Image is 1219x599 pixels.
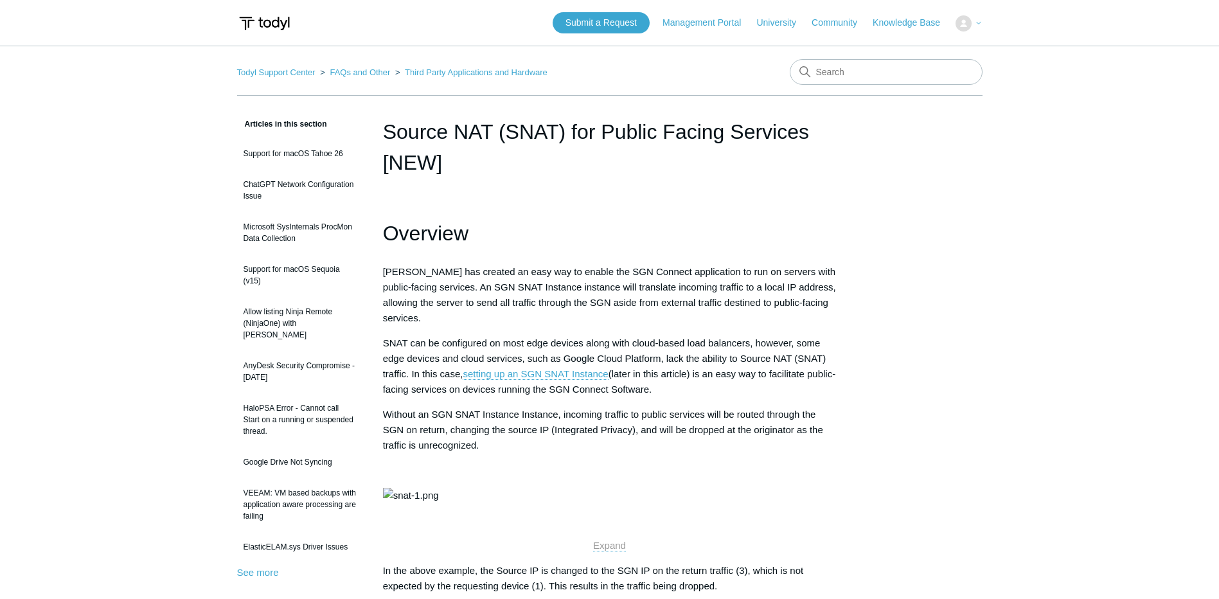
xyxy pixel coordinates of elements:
a: Todyl Support Center [237,67,316,77]
a: ElasticELAM.sys Driver Issues [237,535,364,559]
span: Articles in this section [237,120,327,129]
li: FAQs and Other [317,67,393,77]
li: Todyl Support Center [237,67,318,77]
h1: Source NAT (SNAT) for Public Facing Services [NEW] [383,116,837,178]
a: setting up an SGN SNAT Instance [463,368,608,380]
a: Google Drive Not Syncing [237,450,364,474]
a: VEEAM: VM based backups with application aware processing are failing [237,481,364,528]
img: snat-1.png [383,488,439,503]
a: Management Portal [663,16,754,30]
a: HaloPSA Error - Cannot call Start on a running or suspended thread. [237,396,364,443]
a: University [756,16,808,30]
a: Expand [593,540,626,551]
a: Allow listing Ninja Remote (NinjaOne) with [PERSON_NAME] [237,299,364,347]
a: ChatGPT Network Configuration Issue [237,172,364,208]
span: [PERSON_NAME] has created an easy way to enable the SGN Connect application to run on servers wit... [383,266,836,323]
a: FAQs and Other [330,67,390,77]
a: Microsoft SysInternals ProcMon Data Collection [237,215,364,251]
a: Third Party Applications and Hardware [405,67,547,77]
img: Todyl Support Center Help Center home page [237,12,292,35]
a: Knowledge Base [873,16,953,30]
a: Community [812,16,870,30]
span: Overview [383,222,468,245]
span: SNAT can be configured on most edge devices along with cloud-based load balancers, however, some ... [383,337,836,395]
span: Without an SGN SNAT Instance Instance, incoming traffic to public services will be routed through... [383,409,823,451]
li: Third Party Applications and Hardware [393,67,547,77]
a: AnyDesk Security Compromise - [DATE] [237,353,364,389]
a: Support for macOS Sequoia (v15) [237,257,364,293]
a: See more [237,567,279,578]
a: Support for macOS Tahoe 26 [237,141,364,166]
a: Submit a Request [553,12,650,33]
span: In the above example, the Source IP is changed to the SGN IP on the return traffic (3), which is ... [383,565,804,591]
input: Search [790,59,983,85]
